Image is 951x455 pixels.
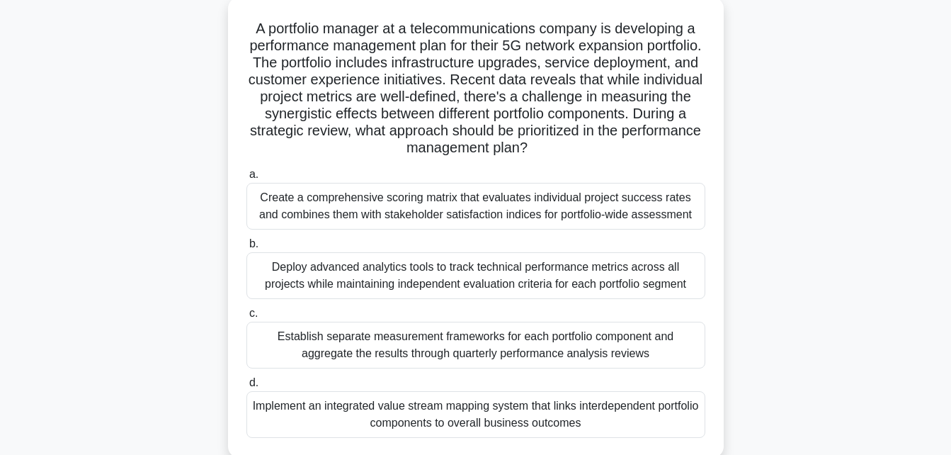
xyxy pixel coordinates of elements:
[249,307,258,319] span: c.
[249,376,258,388] span: d.
[249,168,258,180] span: a.
[246,391,705,438] div: Implement an integrated value stream mapping system that links interdependent portfolio component...
[249,237,258,249] span: b.
[245,20,707,157] h5: A portfolio manager at a telecommunications company is developing a performance management plan f...
[246,322,705,369] div: Establish separate measurement frameworks for each portfolio component and aggregate the results ...
[246,183,705,230] div: Create a comprehensive scoring matrix that evaluates individual project success rates and combine...
[246,252,705,299] div: Deploy advanced analytics tools to track technical performance metrics across all projects while ...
